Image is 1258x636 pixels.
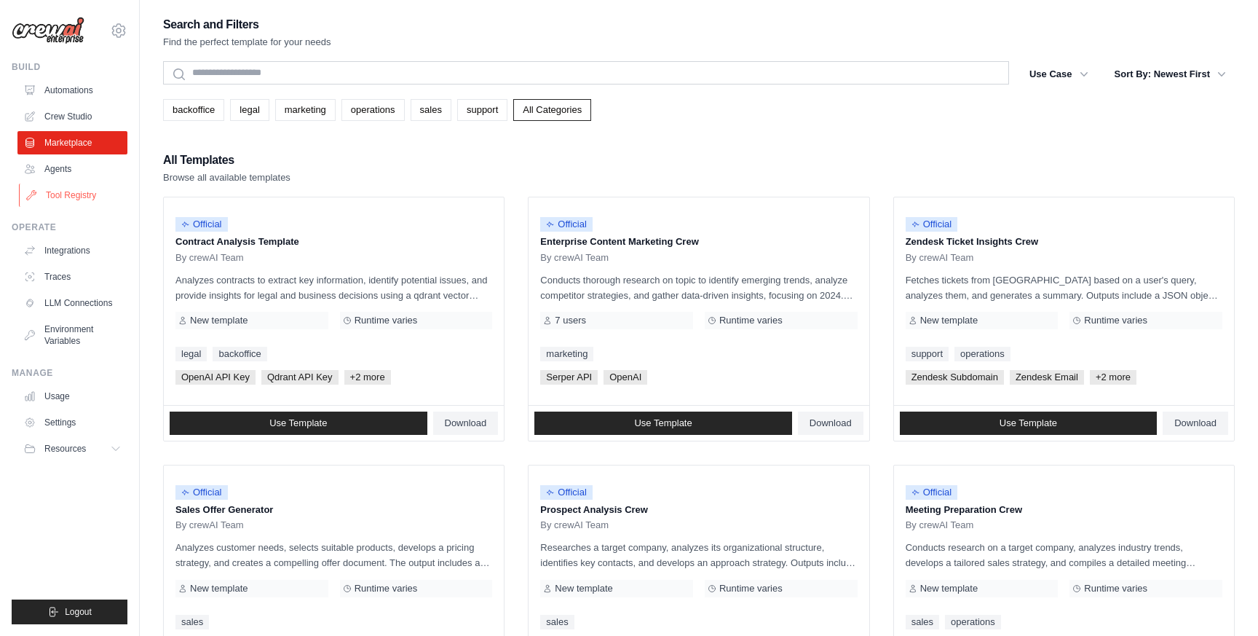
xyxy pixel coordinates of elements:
[1163,412,1228,435] a: Download
[12,600,127,624] button: Logout
[1021,61,1097,87] button: Use Case
[12,61,127,73] div: Build
[540,615,574,629] a: sales
[17,318,127,353] a: Environment Variables
[175,485,228,500] span: Official
[163,35,331,50] p: Find the perfect template for your needs
[65,606,92,618] span: Logout
[17,411,127,434] a: Settings
[534,412,792,435] a: Use Template
[175,540,492,570] p: Analyzes customer needs, selects suitable products, develops a pricing strategy, and creates a co...
[906,347,949,361] a: support
[1084,583,1147,594] span: Runtime varies
[170,412,427,435] a: Use Template
[540,519,609,531] span: By crewAI Team
[555,315,586,326] span: 7 users
[17,157,127,181] a: Agents
[163,15,331,35] h2: Search and Filters
[513,99,591,121] a: All Categories
[445,417,487,429] span: Download
[275,99,336,121] a: marketing
[261,370,339,385] span: Qdrant API Key
[540,503,857,517] p: Prospect Analysis Crew
[540,540,857,570] p: Researches a target company, analyzes its organizational structure, identifies key contacts, and ...
[1090,370,1136,385] span: +2 more
[433,412,499,435] a: Download
[906,519,974,531] span: By crewAI Team
[355,583,418,594] span: Runtime varies
[17,265,127,288] a: Traces
[175,272,492,303] p: Analyzes contracts to extract key information, identify potential issues, and provide insights fo...
[900,412,1158,435] a: Use Template
[175,370,256,385] span: OpenAI API Key
[163,170,290,185] p: Browse all available templates
[175,252,244,264] span: By crewAI Team
[19,184,129,207] a: Tool Registry
[540,485,593,500] span: Official
[906,540,1222,570] p: Conducts research on a target company, analyzes industry trends, develops a tailored sales strate...
[17,131,127,154] a: Marketplace
[175,347,207,361] a: legal
[540,370,598,385] span: Serper API
[719,315,783,326] span: Runtime varies
[920,583,978,594] span: New template
[798,412,863,435] a: Download
[540,252,609,264] span: By crewAI Team
[17,437,127,460] button: Resources
[555,583,612,594] span: New template
[457,99,507,121] a: support
[906,235,1222,249] p: Zendesk Ticket Insights Crew
[269,417,327,429] span: Use Template
[190,583,248,594] span: New template
[540,347,593,361] a: marketing
[604,370,647,385] span: OpenAI
[341,99,405,121] a: operations
[954,347,1010,361] a: operations
[906,272,1222,303] p: Fetches tickets from [GEOGRAPHIC_DATA] based on a user's query, analyzes them, and generates a su...
[190,315,248,326] span: New template
[17,239,127,262] a: Integrations
[945,615,1001,629] a: operations
[411,99,451,121] a: sales
[906,615,939,629] a: sales
[163,150,290,170] h2: All Templates
[355,315,418,326] span: Runtime varies
[175,519,244,531] span: By crewAI Team
[17,385,127,408] a: Usage
[175,615,209,629] a: sales
[906,252,974,264] span: By crewAI Team
[906,370,1004,385] span: Zendesk Subdomain
[12,367,127,379] div: Manage
[175,217,228,232] span: Official
[810,417,852,429] span: Download
[1106,61,1235,87] button: Sort By: Newest First
[44,443,86,455] span: Resources
[213,347,266,361] a: backoffice
[175,235,492,249] p: Contract Analysis Template
[344,370,391,385] span: +2 more
[906,217,958,232] span: Official
[17,291,127,315] a: LLM Connections
[634,417,692,429] span: Use Template
[12,221,127,233] div: Operate
[1000,417,1057,429] span: Use Template
[17,105,127,128] a: Crew Studio
[1174,417,1217,429] span: Download
[540,217,593,232] span: Official
[540,272,857,303] p: Conducts thorough research on topic to identify emerging trends, analyze competitor strategies, a...
[12,17,84,44] img: Logo
[906,485,958,500] span: Official
[920,315,978,326] span: New template
[175,503,492,517] p: Sales Offer Generator
[1010,370,1084,385] span: Zendesk Email
[163,99,224,121] a: backoffice
[17,79,127,102] a: Automations
[540,235,857,249] p: Enterprise Content Marketing Crew
[906,503,1222,517] p: Meeting Preparation Crew
[1084,315,1147,326] span: Runtime varies
[230,99,269,121] a: legal
[719,583,783,594] span: Runtime varies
